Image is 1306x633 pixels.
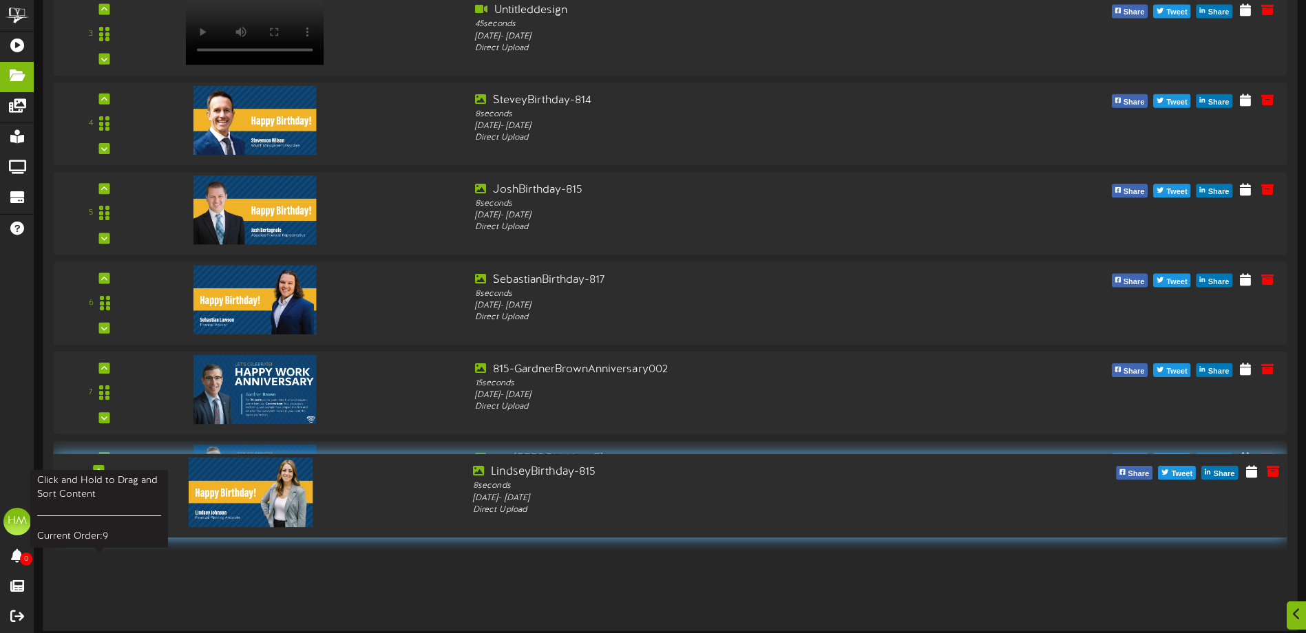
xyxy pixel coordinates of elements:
[1153,94,1190,108] button: Tweet
[475,210,969,222] div: [DATE] - [DATE]
[1121,184,1148,200] span: Share
[193,355,316,424] img: 125d4dbc-27dc-498c-ab5a-7d9ac7a6838e.png
[1112,94,1148,108] button: Share
[475,272,969,288] div: SebastianBirthday-817
[1112,184,1148,197] button: Share
[475,288,969,299] div: 8 seconds
[3,508,31,535] div: HM
[475,401,969,413] div: Direct Upload
[475,362,969,378] div: 815-GardnerBrownAnniversary002
[1121,364,1148,379] span: Share
[1205,364,1232,379] span: Share
[473,504,971,516] div: Direct Upload
[1121,275,1148,290] span: Share
[475,198,969,210] div: 8 seconds
[1153,184,1190,197] button: Tweet
[193,265,316,334] img: e621027e-a95d-4c02-aed4-765df19ff768.png
[1121,95,1148,110] span: Share
[1197,94,1233,108] button: Share
[475,43,969,54] div: Direct Upload
[475,312,969,323] div: Direct Upload
[475,222,969,233] div: Direct Upload
[475,132,969,144] div: Direct Upload
[1205,95,1232,110] span: Share
[475,3,969,19] div: Untitleddesign
[1125,466,1152,482] span: Share
[1163,184,1190,200] span: Tweet
[473,464,971,480] div: LindseyBirthday-815
[1197,184,1233,197] button: Share
[1205,184,1232,200] span: Share
[1163,95,1190,110] span: Tweet
[1112,5,1148,19] button: Share
[475,19,969,30] div: 45 seconds
[1158,466,1196,480] button: Tweet
[1112,453,1148,467] button: Share
[1116,466,1152,480] button: Share
[1121,6,1148,21] span: Share
[1205,275,1232,290] span: Share
[475,109,969,120] div: 8 seconds
[475,378,969,389] div: 15 seconds
[475,451,969,467] div: 819-[PERSON_NAME]
[1112,274,1148,288] button: Share
[1163,6,1190,21] span: Tweet
[1112,363,1148,377] button: Share
[83,490,87,502] div: 9
[475,93,969,109] div: SteveyBirthday-814
[1197,453,1233,467] button: Share
[1153,274,1190,288] button: Tweet
[1163,364,1190,379] span: Tweet
[1201,466,1238,480] button: Share
[475,120,969,132] div: [DATE] - [DATE]
[20,552,32,566] span: 0
[1197,363,1233,377] button: Share
[1153,363,1190,377] button: Tweet
[189,458,313,527] img: dc8e4914-b624-43c1-8753-55b02d34020e.png
[1211,466,1238,482] span: Share
[475,389,969,401] div: [DATE] - [DATE]
[193,86,316,155] img: 0a0e5a1c-efc2-4fa3-b53d-19e17f5d284c.png
[475,30,969,42] div: [DATE] - [DATE]
[1153,5,1190,19] button: Tweet
[473,492,971,504] div: [DATE] - [DATE]
[1168,466,1195,482] span: Tweet
[473,480,971,492] div: 8 seconds
[475,300,969,312] div: [DATE] - [DATE]
[193,175,316,244] img: 4af0dd4d-3cab-44f7-8ba6-1a0e28d20c89.png
[475,182,969,198] div: JoshBirthday-815
[89,297,94,309] div: 6
[1153,453,1190,467] button: Tweet
[1197,274,1233,288] button: Share
[1197,5,1233,19] button: Share
[1163,275,1190,290] span: Tweet
[1205,6,1232,21] span: Share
